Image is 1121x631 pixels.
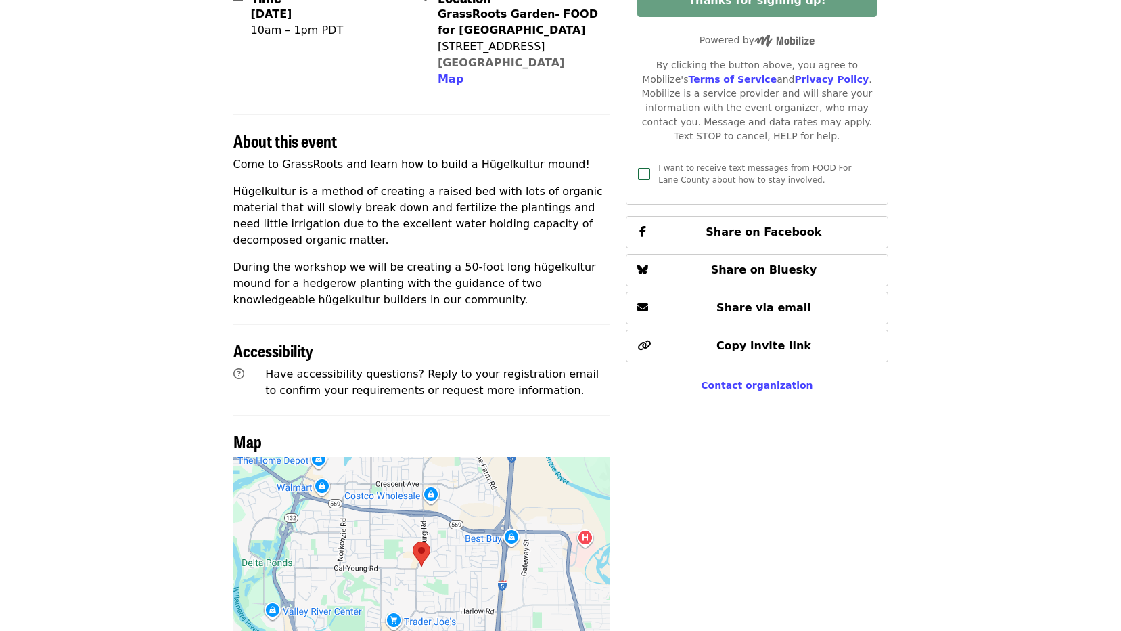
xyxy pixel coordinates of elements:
span: Copy invite link [716,339,811,352]
i: question-circle icon [233,368,244,380]
p: Come to GrassRoots and learn how to build a Hügelkultur mound! [233,156,610,173]
span: Have accessibility questions? Reply to your registration email to confirm your requirements or re... [265,368,599,397]
span: I want to receive text messages from FOOD For Lane County about how to stay involved. [658,163,851,185]
a: Contact organization [701,380,813,391]
span: Share on Facebook [706,225,821,238]
button: Share on Facebook [626,216,888,248]
a: Privacy Policy [794,74,869,85]
strong: [DATE] [251,7,292,20]
span: About this event [233,129,337,152]
div: By clicking the button above, you agree to Mobilize's and . Mobilize is a service provider and wi... [637,58,876,144]
span: Accessibility [233,339,313,362]
p: Hügelkultur is a method of creating a raised bed with lots of organic material that will slowly b... [233,183,610,248]
a: [GEOGRAPHIC_DATA] [438,56,564,69]
span: Powered by [700,35,815,45]
button: Copy invite link [626,330,888,362]
span: Share on Bluesky [711,263,817,276]
img: Powered by Mobilize [754,35,815,47]
button: Share via email [626,292,888,324]
span: Share via email [716,301,811,314]
button: Map [438,71,463,87]
strong: GrassRoots Garden- FOOD for [GEOGRAPHIC_DATA] [438,7,598,37]
span: Map [438,72,463,85]
span: Map [233,429,262,453]
p: During the workshop we will be creating a 50-foot long hügelkultur mound for a hedgerow planting ... [233,259,610,308]
div: [STREET_ADDRESS] [438,39,599,55]
a: Terms of Service [688,74,777,85]
button: Share on Bluesky [626,254,888,286]
div: 10am – 1pm PDT [251,22,344,39]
